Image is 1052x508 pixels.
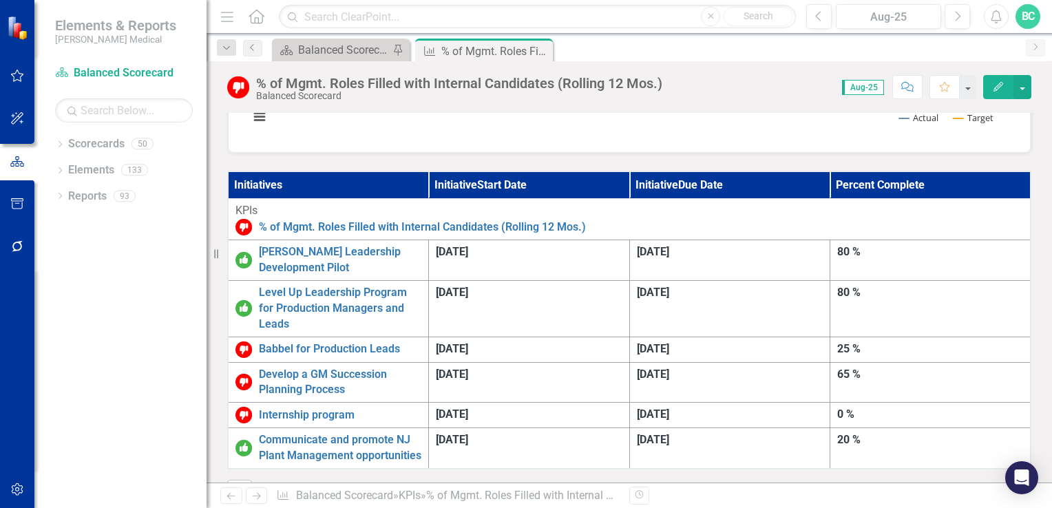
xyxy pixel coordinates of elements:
a: Communicate and promote NJ Plant Management opportunities [259,432,421,464]
div: % of Mgmt. Roles Filled with Internal Candidates (Rolling 12 Mos.) [441,43,549,60]
a: Elements [68,162,114,178]
td: Double-Click to Edit [629,403,830,428]
td: Double-Click to Edit Right Click for Context Menu [228,240,429,281]
span: Search [744,10,773,21]
td: Double-Click to Edit [830,240,1031,281]
a: Balanced Scorecard [55,65,193,81]
td: Double-Click to Edit [429,362,630,403]
img: Below Target [227,76,249,98]
span: [DATE] [637,286,669,299]
input: Search Below... [55,98,193,123]
td: Double-Click to Edit Right Click for Context Menu [228,428,429,469]
div: % of Mgmt. Roles Filled with Internal Candidates (Rolling 12 Mos.) [426,489,747,502]
button: Show Target [954,112,993,124]
span: [DATE] [436,342,468,355]
a: Scorecards [68,136,125,152]
td: Double-Click to Edit [830,280,1031,337]
div: 25 % [837,341,1023,357]
td: Double-Click to Edit [629,240,830,281]
td: Double-Click to Edit Right Click for Context Menu [228,280,429,337]
button: Search [724,7,792,26]
td: Double-Click to Edit [830,403,1031,428]
img: On or Above Target [235,252,252,268]
td: Double-Click to Edit [629,362,830,403]
div: 50 [131,138,154,150]
td: Double-Click to Edit Right Click for Context Menu [228,199,1031,240]
td: Double-Click to Edit [830,428,1031,469]
a: Balanced Scorecard Welcome Page [275,41,389,59]
img: ClearPoint Strategy [7,15,31,39]
span: [DATE] [436,368,468,381]
div: Balanced Scorecard [256,91,662,101]
button: Show Actual [899,112,938,124]
td: Double-Click to Edit [429,403,630,428]
td: Double-Click to Edit [429,280,630,337]
a: Develop a GM Succession Planning Process [259,367,421,399]
td: Double-Click to Edit [629,428,830,469]
span: Aug-25 [842,80,884,95]
span: [DATE] [637,408,669,421]
button: BC [1016,4,1040,29]
a: Balanced Scorecard [296,489,393,502]
td: Double-Click to Edit Right Click for Context Menu [228,362,429,403]
a: Reports [68,189,107,204]
div: Aug-25 [841,9,936,25]
span: [DATE] [436,286,468,299]
div: 0 % [837,407,1023,423]
a: KPIs [399,489,421,502]
span: [DATE] [637,368,669,381]
img: Below Target [235,341,252,358]
small: [PERSON_NAME] Medical [55,34,176,45]
div: » » [276,488,619,504]
td: Double-Click to Edit [830,337,1031,362]
div: Open Intercom Messenger [1005,461,1038,494]
button: Aug-25 [836,4,941,29]
button: View chart menu, Chart [250,107,269,127]
input: Search ClearPoint... [279,5,796,29]
td: Double-Click to Edit [830,362,1031,403]
td: Double-Click to Edit [429,337,630,362]
td: Double-Click to Edit [429,240,630,281]
span: [DATE] [637,342,669,355]
a: [PERSON_NAME] Leadership Development Pilot [259,244,421,276]
td: Double-Click to Edit Right Click for Context Menu [228,403,429,428]
div: 93 [114,190,136,202]
div: KPIs [235,203,1023,219]
a: Internship program [259,408,421,423]
div: 20 % [837,432,1023,448]
td: Double-Click to Edit Right Click for Context Menu [228,337,429,362]
img: Below Target [235,374,252,390]
span: Elements & Reports [55,17,176,34]
div: Balanced Scorecard Welcome Page [298,41,389,59]
div: 133 [121,165,148,176]
a: Level Up Leadership Program for Production Managers and Leads [259,285,421,332]
div: 80 % [837,285,1023,301]
span: [DATE] [436,245,468,258]
img: On or Above Target [235,300,252,317]
div: % of Mgmt. Roles Filled with Internal Candidates (Rolling 12 Mos.) [256,76,662,91]
span: [DATE] [637,433,669,446]
td: Double-Click to Edit [429,428,630,469]
div: 65 % [837,367,1023,383]
a: Babbel for Production Leads [259,341,421,357]
span: [DATE] [637,245,669,258]
div: 80 % [837,244,1023,260]
td: Double-Click to Edit [629,337,830,362]
span: [DATE] [436,433,468,446]
span: [DATE] [436,408,468,421]
img: Below Target [235,407,252,423]
td: Double-Click to Edit [629,280,830,337]
a: % of Mgmt. Roles Filled with Internal Candidates (Rolling 12 Mos.) [259,220,1023,235]
img: On or Above Target [235,440,252,456]
img: Below Target [235,219,252,235]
